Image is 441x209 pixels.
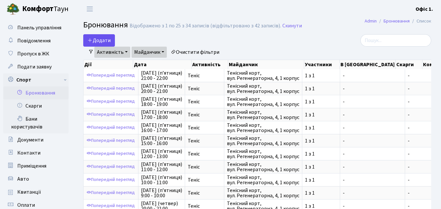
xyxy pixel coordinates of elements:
span: 1 з 1 [305,177,337,183]
span: Тенісний корт, вул. Регенераторна, 4, 1 корпус [227,149,299,159]
span: - [343,138,402,143]
span: Теніс [188,112,221,117]
a: Бронювання [384,18,410,24]
span: 1 з 1 [305,203,337,209]
span: - [343,73,402,78]
button: Переключити навігацію [82,4,98,14]
span: [DATE] (п’ятниця) 15:00 - 16:00 [141,136,182,146]
span: Тенісний корт, вул. Регенераторна, 4, 1 корпус [227,83,299,94]
span: - [343,86,402,91]
th: Скарги [396,60,422,69]
span: - [343,203,402,209]
span: Тенісний корт, вул. Регенераторна, 4, 1 корпус [227,188,299,198]
a: Попередній перегляд [85,70,136,81]
a: Попередній перегляд [85,162,136,172]
a: Повідомлення [3,34,69,47]
a: Подати заявку [3,60,69,73]
span: Бронювання [83,19,128,31]
span: 1 з 1 [305,190,337,196]
span: [DATE] (п’ятниця) 12:00 - 13:00 [141,149,182,159]
a: Скинути [282,23,302,29]
span: - [343,99,402,104]
a: Бронювання [3,86,69,99]
a: Пропуск в ЖК [3,47,69,60]
a: Попередній перегляд [85,123,136,133]
a: Admin [365,18,377,24]
span: Таун [22,4,69,15]
a: Попередній перегляд [85,83,136,94]
span: Теніс [188,73,221,78]
span: Тенісний корт, вул. Регенераторна, 4, 1 корпус [227,136,299,146]
span: 1 з 1 [305,125,337,130]
span: - [408,99,431,104]
span: [DATE] (п’ятниця) 9:00 - 10:00 [141,188,182,198]
a: Документи [3,133,69,146]
span: 1 з 1 [305,73,337,78]
span: 1 з 1 [305,138,337,143]
span: - [408,73,431,78]
span: - [343,112,402,117]
span: Теніс [188,203,221,209]
a: Авто [3,172,69,186]
th: В [GEOGRAPHIC_DATA] [340,60,396,69]
th: Участники [304,60,340,69]
span: Тенісний корт, вул. Регенераторна, 4, 1 корпус [227,123,299,133]
span: Теніс [188,125,221,130]
a: Офіс 1. [416,5,433,13]
span: Документи [17,136,43,143]
span: [DATE] (п’ятниця) 10:00 - 11:00 [141,175,182,185]
span: 1 з 1 [305,112,337,117]
span: Пропуск в ЖК [17,50,49,57]
a: Очистити фільтри [168,47,222,58]
span: 1 з 1 [305,86,337,91]
span: [DATE] (п’ятниця) 11:00 - 12:00 [141,162,182,172]
a: Контакти [3,146,69,159]
a: Квитанції [3,186,69,199]
a: Панель управління [3,21,69,34]
span: Теніс [188,138,221,143]
span: - [343,177,402,183]
span: - [408,203,431,209]
a: Попередній перегляд [85,149,136,159]
a: Скарги [3,99,69,112]
span: [DATE] (п’ятниця) 21:00 - 22:00 [141,70,182,81]
a: Активність [94,47,130,58]
input: Пошук... [360,34,431,47]
span: - [408,125,431,130]
a: Попередній перегляд [85,175,136,185]
span: Теніс [188,164,221,170]
div: Відображено з 1 по 25 з 34 записів (відфільтровано з 42 записів). [130,23,281,29]
span: Теніс [188,177,221,183]
span: 1 з 1 [305,164,337,170]
button: Додати [83,34,115,47]
span: Тенісний корт, вул. Регенераторна, 4, 1 корпус [227,162,299,172]
span: - [408,86,431,91]
nav: breadcrumb [355,14,441,28]
span: Авто [17,175,29,183]
th: Дата [133,60,192,69]
span: [DATE] (п’ятниця) 16:00 - 17:00 [141,123,182,133]
li: Список [410,18,431,25]
a: Приміщення [3,159,69,172]
span: Тенісний корт, вул. Регенераторна, 4, 1 корпус [227,175,299,185]
span: [DATE] (п’ятниця) 20:00 - 21:00 [141,83,182,94]
b: Комфорт [22,4,54,14]
b: Офіс 1. [416,6,433,13]
a: Попередній перегляд [85,136,136,146]
span: - [408,138,431,143]
span: - [408,190,431,196]
span: - [408,177,431,183]
a: Бани користувачів [3,112,69,133]
span: - [343,190,402,196]
span: - [408,164,431,170]
a: Попередній перегляд [85,97,136,107]
span: - [408,151,431,157]
span: - [408,112,431,117]
th: Майданчик [228,60,304,69]
a: Попередній перегляд [85,110,136,120]
span: [DATE] (п’ятниця) 18:00 - 19:00 [141,97,182,107]
span: 1 з 1 [305,99,337,104]
span: Теніс [188,86,221,91]
span: Подати заявку [17,63,52,70]
a: Спорт [3,73,69,86]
